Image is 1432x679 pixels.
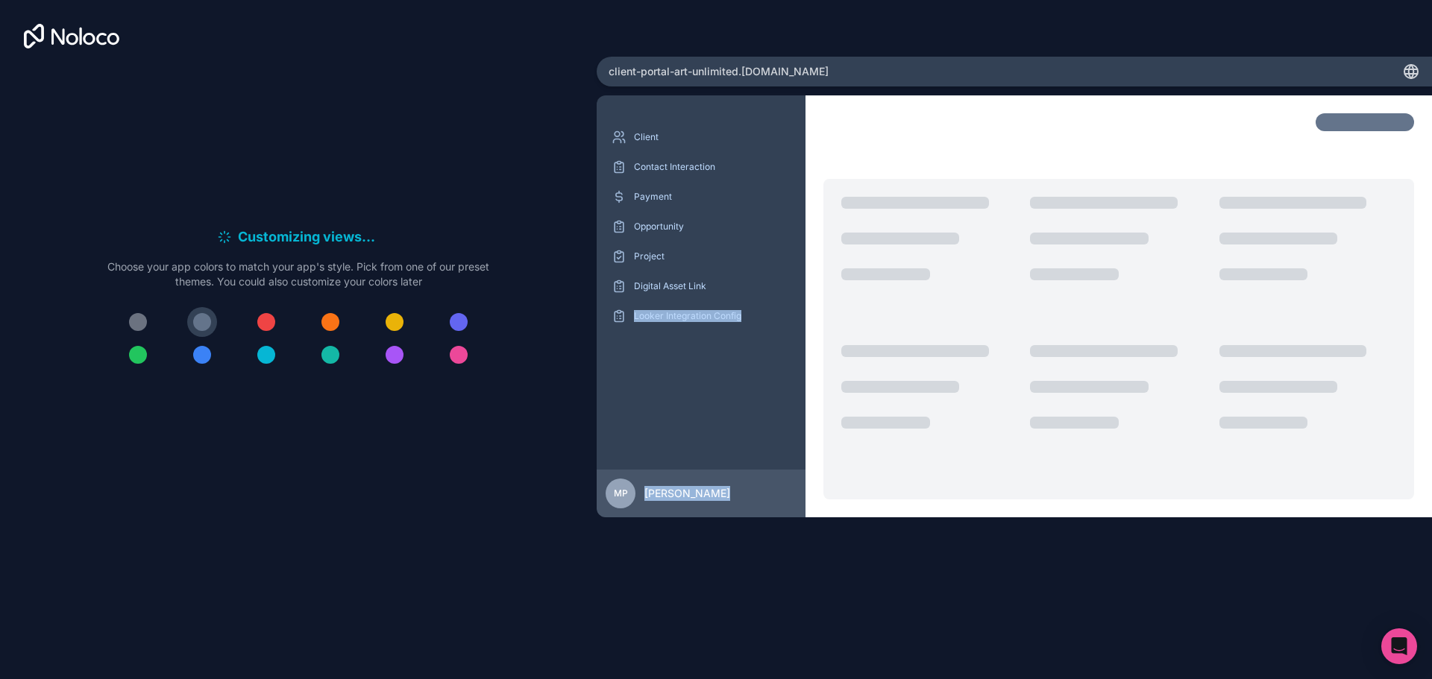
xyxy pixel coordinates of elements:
p: Choose your app colors to match your app's style. Pick from one of our preset themes. You could a... [107,259,489,289]
div: Open Intercom Messenger [1381,628,1417,664]
h6: Customizing views [238,227,380,247]
p: Client [634,131,791,143]
p: Project [634,250,791,262]
span: client-portal-art-unlimited .[DOMAIN_NAME] [609,64,829,79]
div: scrollable content [609,125,794,458]
p: Digital Asset Link [634,280,791,292]
p: Contact Interaction [634,161,791,173]
span: MP [614,487,628,499]
p: Looker Integration Config [634,310,791,322]
span: [PERSON_NAME] [644,486,730,501]
span: . [362,227,366,247]
p: Payment [634,191,791,203]
p: Opportunity [634,221,791,233]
